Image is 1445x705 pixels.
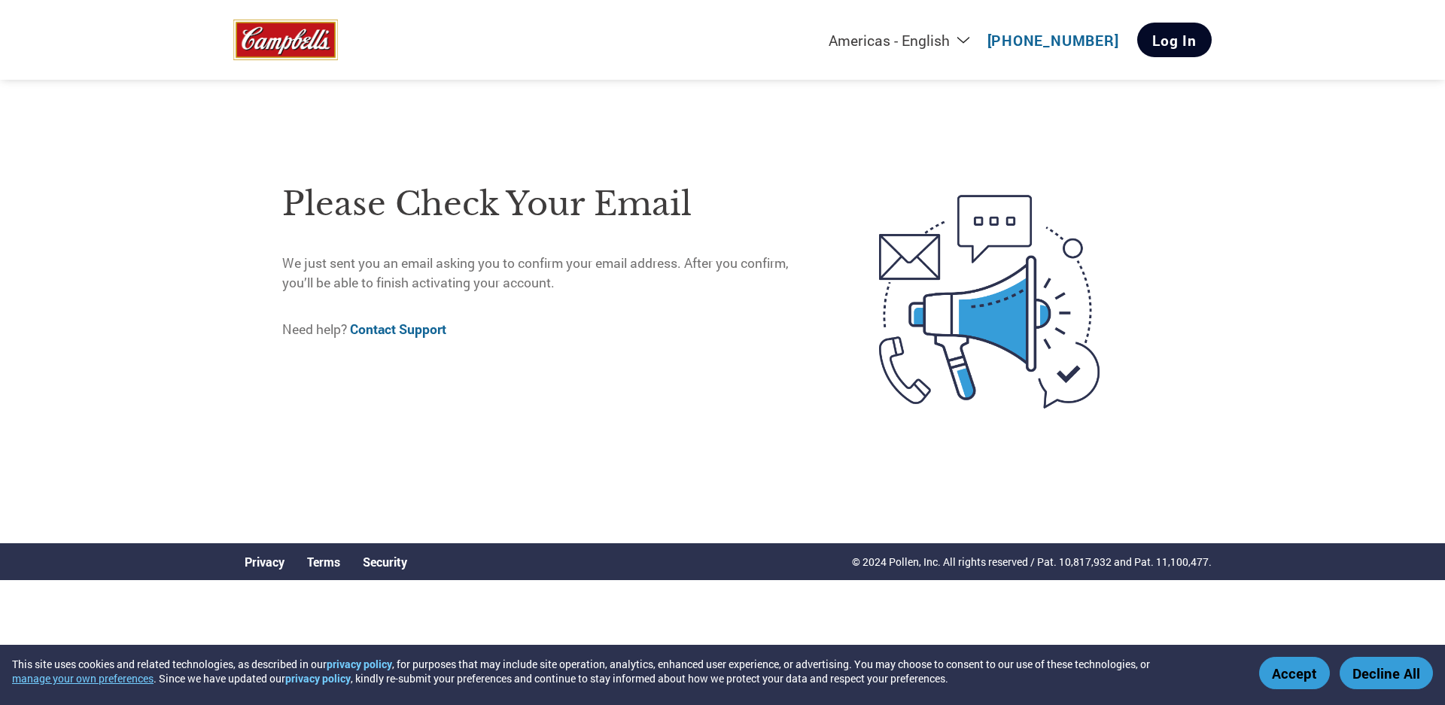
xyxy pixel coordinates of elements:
[1340,657,1433,689] button: Decline All
[987,31,1119,50] a: [PHONE_NUMBER]
[282,180,816,229] h1: Please check your email
[245,554,284,570] a: Privacy
[12,657,1237,685] div: This site uses cookies and related technologies, as described in our , for purposes that may incl...
[282,320,816,339] p: Need help?
[327,657,392,671] a: privacy policy
[12,671,154,685] button: manage your own preferences
[363,554,407,570] a: Security
[350,321,446,338] a: Contact Support
[1137,23,1212,57] a: Log In
[285,671,351,685] a: privacy policy
[233,20,338,61] img: Campbell’s
[816,168,1163,436] img: open-email
[852,554,1212,570] p: © 2024 Pollen, Inc. All rights reserved / Pat. 10,817,932 and Pat. 11,100,477.
[1259,657,1330,689] button: Accept
[282,254,816,293] p: We just sent you an email asking you to confirm your email address. After you confirm, you’ll be ...
[307,554,340,570] a: Terms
